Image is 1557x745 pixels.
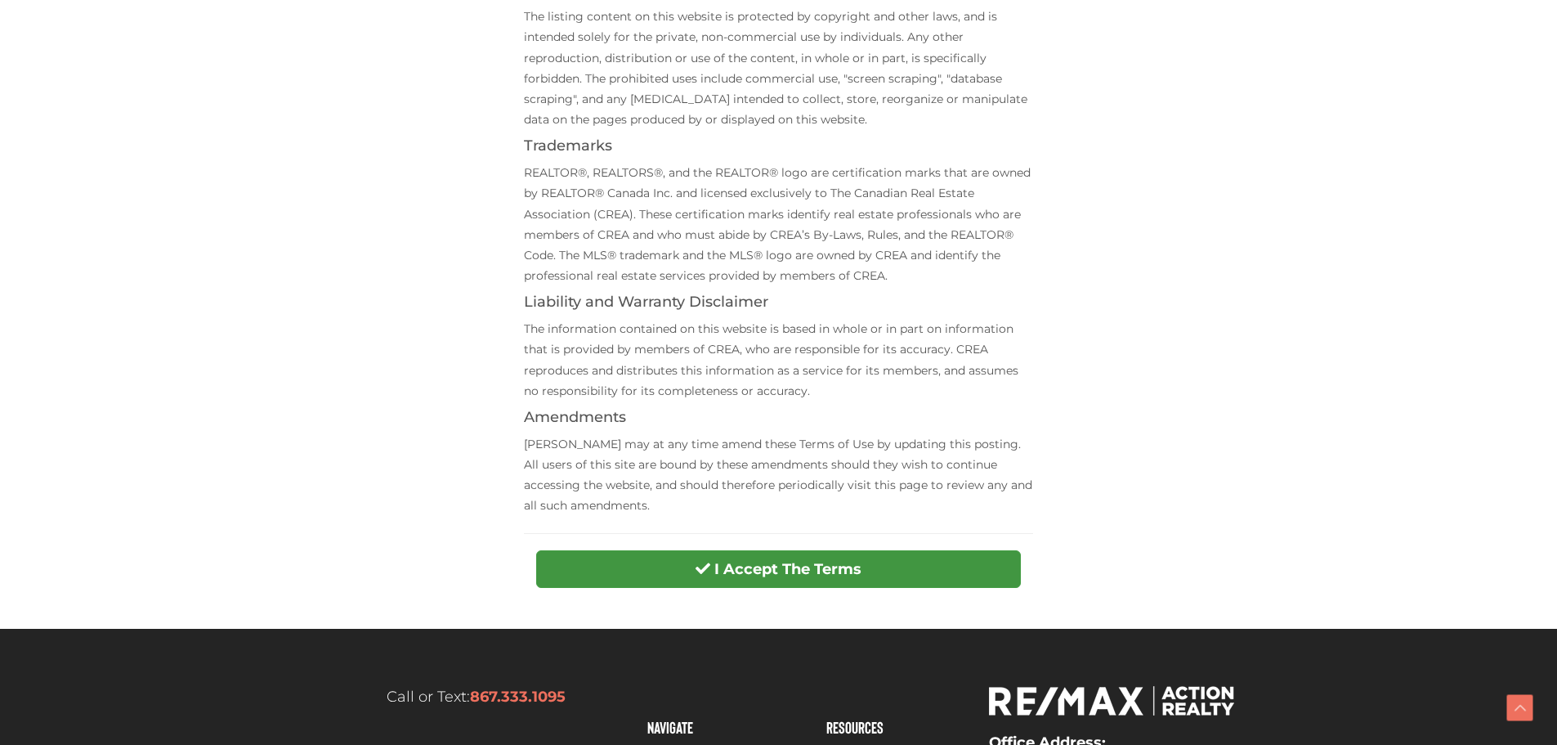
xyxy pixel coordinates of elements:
[524,163,1033,286] p: REALTOR®, REALTORS®, and the REALTOR® logo are certification marks that are owned by REALTOR® Can...
[524,410,1033,426] h4: Amendments
[647,719,810,735] h4: Navigate
[524,7,1033,130] p: The listing content on this website is protected by copyright and other laws, and is intended sol...
[524,138,1033,155] h4: Trademarks
[321,686,632,708] p: Call or Text:
[714,560,861,578] strong: I Accept The Terms
[524,319,1033,402] p: The information contained on this website is based in whole or in part on information that is pro...
[524,294,1033,311] h4: Liability and Warranty Disclaimer
[524,434,1033,517] p: [PERSON_NAME] may at any time amend these Terms of Use by updating this posting. All users of thi...
[826,719,973,735] h4: Resources
[470,688,566,706] a: 867.333.1095
[536,550,1021,588] button: I Accept The Terms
